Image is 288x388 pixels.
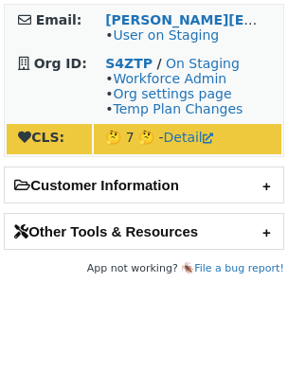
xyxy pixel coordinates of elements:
span: • • • [105,71,243,116]
a: Detail [164,130,213,145]
td: 🤔 7 🤔 - [94,124,281,154]
strong: Org ID: [34,56,87,71]
span: • [105,27,219,43]
footer: App not working? 🪳 [4,259,284,278]
strong: CLS: [18,130,64,145]
a: Org settings page [113,86,231,101]
a: Workforce Admin [113,71,226,86]
a: On Staging [166,56,240,71]
a: S4ZTP [105,56,153,71]
a: File a bug report! [194,262,284,274]
a: Temp Plan Changes [113,101,243,116]
h2: Customer Information [5,168,283,203]
a: User on Staging [113,27,219,43]
strong: Email: [36,12,82,27]
h2: Other Tools & Resources [5,214,283,249]
strong: / [156,56,161,71]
